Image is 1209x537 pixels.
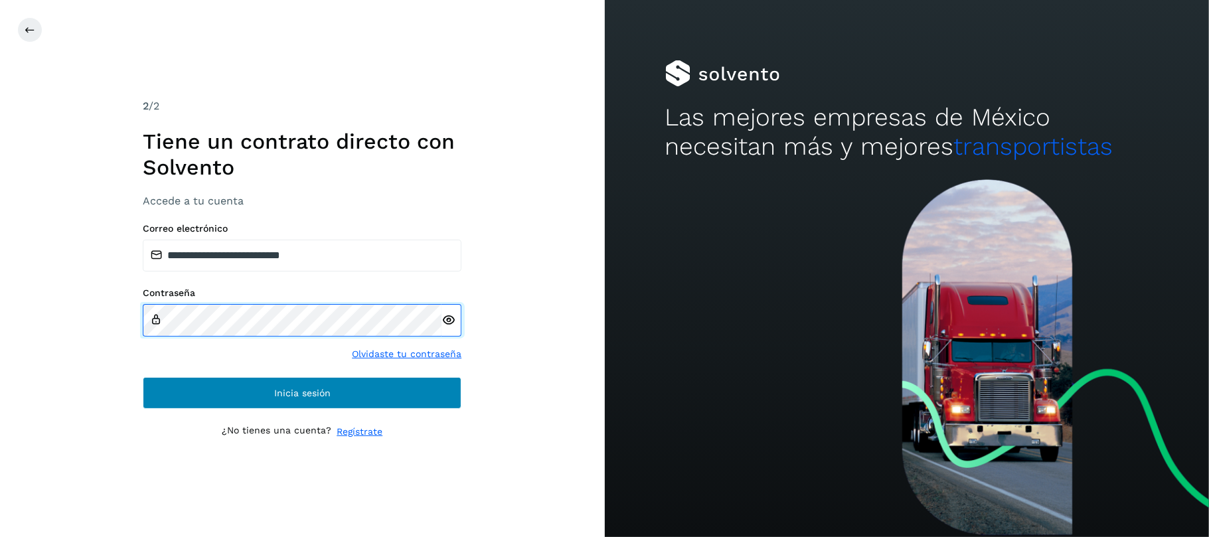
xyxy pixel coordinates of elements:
h2: Las mejores empresas de México necesitan más y mejores [665,103,1149,162]
label: Correo electrónico [143,223,461,234]
p: ¿No tienes una cuenta? [222,425,331,439]
a: Olvidaste tu contraseña [352,347,461,361]
span: transportistas [954,132,1113,161]
button: Inicia sesión [143,377,461,409]
span: 2 [143,100,149,112]
h3: Accede a tu cuenta [143,194,461,207]
h1: Tiene un contrato directo con Solvento [143,129,461,180]
a: Regístrate [337,425,382,439]
div: /2 [143,98,461,114]
span: Inicia sesión [274,388,331,398]
label: Contraseña [143,287,461,299]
